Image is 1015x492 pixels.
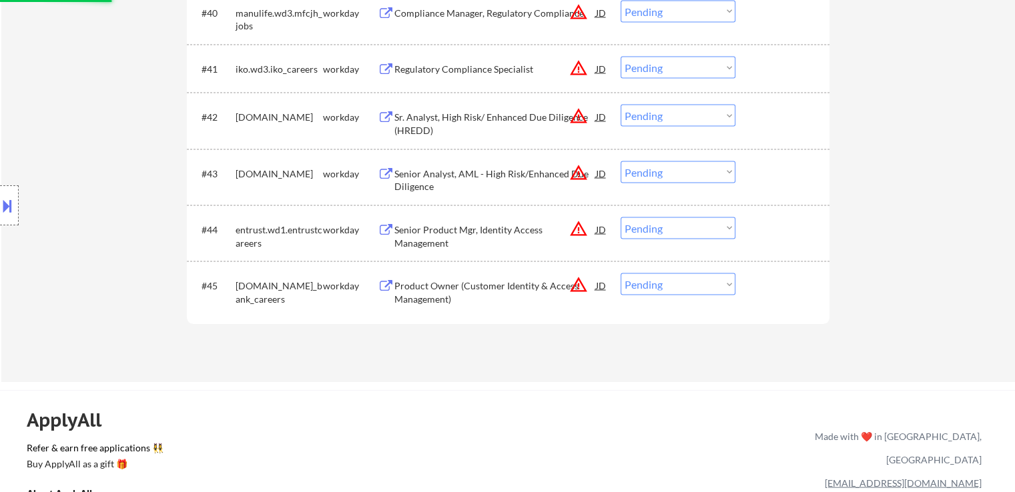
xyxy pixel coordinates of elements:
a: Refer & earn free applications 👯‍♀️ [27,443,536,457]
div: Regulatory Compliance Specialist [394,63,596,76]
a: Buy ApplyAll as a gift 🎁 [27,457,160,474]
button: warning_amber [569,163,588,182]
button: warning_amber [569,107,588,125]
div: Senior Analyst, AML - High Risk/Enhanced Due Diligence [394,167,596,193]
div: Buy ApplyAll as a gift 🎁 [27,459,160,469]
div: JD [595,1,608,25]
div: JD [595,273,608,297]
div: [DOMAIN_NAME]_bank_careers [236,279,323,305]
div: workday [323,63,378,76]
button: warning_amber [569,59,588,77]
div: #40 [202,7,225,20]
div: workday [323,167,378,181]
div: workday [323,223,378,237]
button: warning_amber [569,3,588,21]
div: entrust.wd1.entrustcareers [236,223,323,249]
div: Sr. Analyst, High Risk/ Enhanced Due Diligence (HREDD) [394,111,596,137]
div: ApplyAll [27,409,117,431]
div: JD [595,105,608,129]
button: warning_amber [569,275,588,294]
div: [DOMAIN_NAME] [236,111,323,124]
button: warning_amber [569,219,588,238]
div: iko.wd3.iko_careers [236,63,323,76]
div: JD [595,57,608,81]
div: #41 [202,63,225,76]
div: Made with ❤️ in [GEOGRAPHIC_DATA], [GEOGRAPHIC_DATA] [809,425,982,471]
div: workday [323,279,378,293]
div: workday [323,7,378,20]
div: JD [595,161,608,185]
div: Compliance Manager, Regulatory Compliance [394,7,596,20]
div: manulife.wd3.mfcjh_jobs [236,7,323,33]
a: [EMAIL_ADDRESS][DOMAIN_NAME] [825,477,982,489]
div: workday [323,111,378,124]
div: Senior Product Mgr, Identity Access Management [394,223,596,249]
div: JD [595,217,608,241]
div: [DOMAIN_NAME] [236,167,323,181]
div: Product Owner (Customer Identity & Access Management) [394,279,596,305]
